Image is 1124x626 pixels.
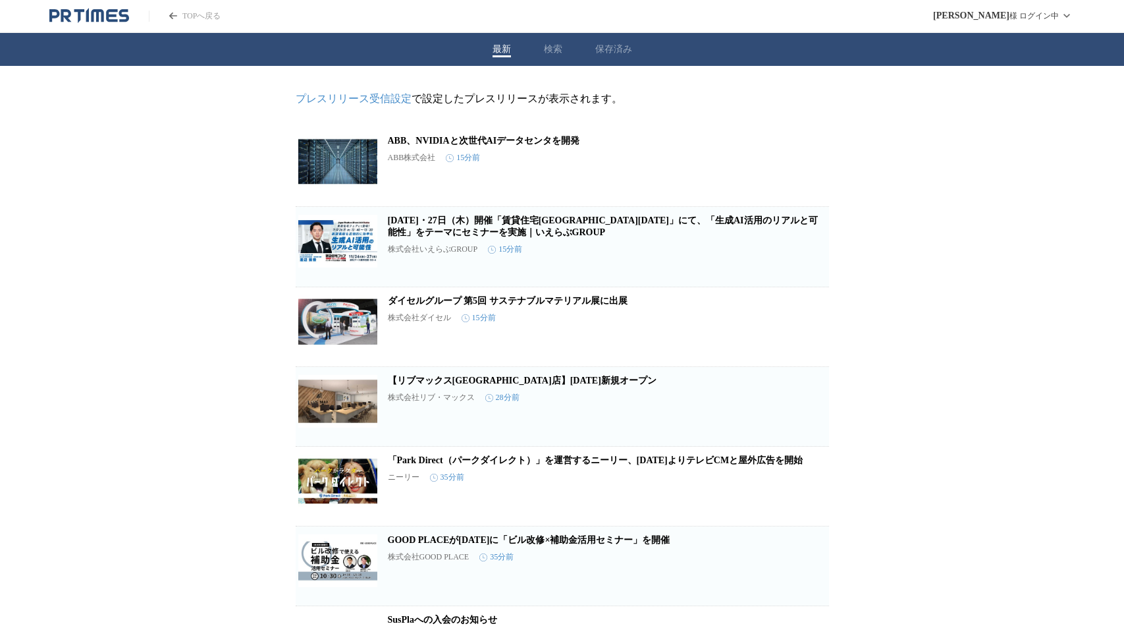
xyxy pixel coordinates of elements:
[49,8,129,24] a: PR TIMESのトップページはこちら
[298,455,377,507] img: 「Park Direct（パークダイレクト）」を運営するニーリー、10月13日よりテレビCMと屋外広告を開始
[298,375,377,428] img: 【リブマックス仙台駅前店】2025年10月15日（水）新規オープン
[462,312,496,324] time: 15分前
[544,43,562,55] button: 検索
[388,152,436,163] p: ABB株式会社
[388,615,497,625] a: SusPlaへの入会のお知らせ
[479,552,514,563] time: 35分前
[388,136,580,146] a: ABB、NVIDIAと次世代AIデータセンタを開発
[388,312,451,324] p: 株式会社ダイセル
[595,43,632,55] button: 保存済み
[388,296,628,306] a: ダイセルグループ 第5回 サステナブルマテリアル展に出展
[298,295,377,348] img: ダイセルグループ 第5回 サステナブルマテリアル展に出展
[296,92,829,106] p: で設定したプレスリリースが表示されます。
[388,535,670,545] a: GOOD PLACEが[DATE]に「ビル改修×補助金活用セミナー」を開催
[298,215,377,268] img: 11月26日（水）・27日（木）開催「賃貸住宅フェア2025大阪」にて、「生成AI活用のリアルと可能性」をテーマにセミナーを実施｜いえらぶGROUP
[430,472,464,483] time: 35分前
[149,11,221,22] a: PR TIMESのトップページはこちら
[296,93,412,104] a: プレスリリース受信設定
[388,552,469,563] p: 株式会社GOOD PLACE
[298,534,377,587] img: GOOD PLACEが10/30（木）に「ビル改修×補助金活用セミナー」を開催
[933,11,1009,21] span: [PERSON_NAME]
[388,376,656,385] a: 【リブマックス[GEOGRAPHIC_DATA]店】[DATE]新規オープン
[388,472,419,483] p: ニーリー
[493,43,511,55] button: 最新
[488,244,522,255] time: 15分前
[388,392,475,403] p: 株式会社リブ・マックス
[388,244,478,255] p: 株式会社いえらぶGROUP
[298,135,377,188] img: ABB、NVIDIAと次世代AIデータセンタを開発
[388,455,803,465] a: 「Park Direct（パークダイレクト）」を運営するニーリー、[DATE]よりテレビCMと屋外広告を開始
[388,215,818,237] a: [DATE]・27日（木）開催「賃貸住宅[GEOGRAPHIC_DATA][DATE]」にて、「生成AI活用のリアルと可能性」をテーマにセミナーを実施｜いえらぶGROUP
[446,152,480,163] time: 15分前
[485,392,520,403] time: 28分前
